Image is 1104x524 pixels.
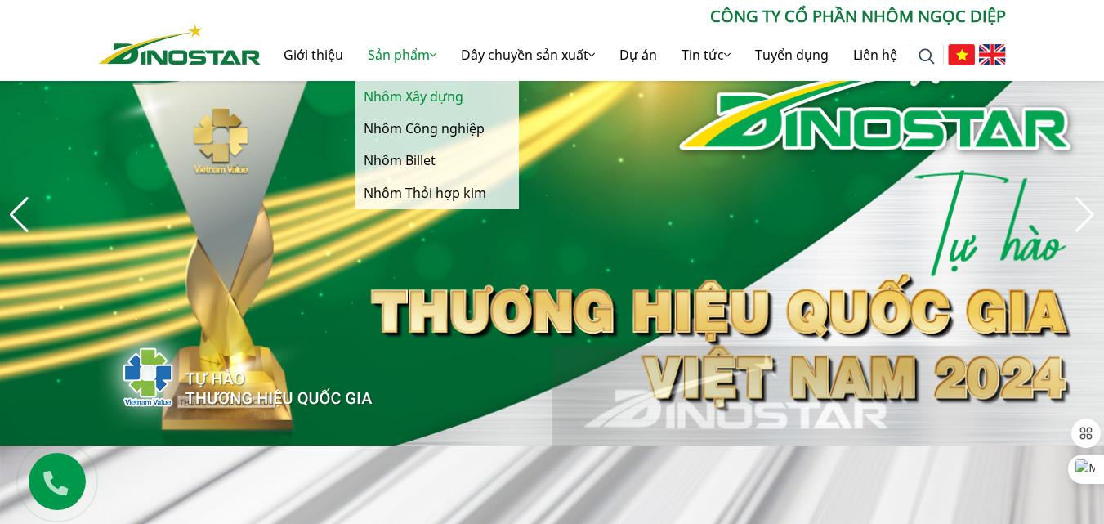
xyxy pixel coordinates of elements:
a: Tin tức [669,29,743,81]
div: Previous slide [8,197,30,233]
a: Giới thiệu [271,29,355,81]
a: Nhôm Thỏi hợp kim [355,177,519,209]
a: Liên hệ [841,29,910,81]
a: Sản phẩm [355,29,449,81]
p: CÔNG TY CỔ PHẦN NHÔM NGỌC DIỆP [261,4,1006,29]
img: Tiếng Việt [948,44,975,65]
a: Dây chuyền sản xuất [449,29,607,81]
div: Next slide [1074,197,1096,233]
img: search [919,48,935,65]
a: Nhôm Công nghiệp [355,113,519,145]
a: Dự án [607,29,669,81]
a: Nhôm Dinostar [99,20,261,64]
img: thqg [74,318,375,429]
img: Nhôm Dinostar [99,24,261,65]
a: Tuyển dụng [743,29,841,81]
img: English [979,44,1006,65]
a: Nhôm Xây dựng [355,81,519,113]
a: Nhôm Billet [355,145,519,177]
